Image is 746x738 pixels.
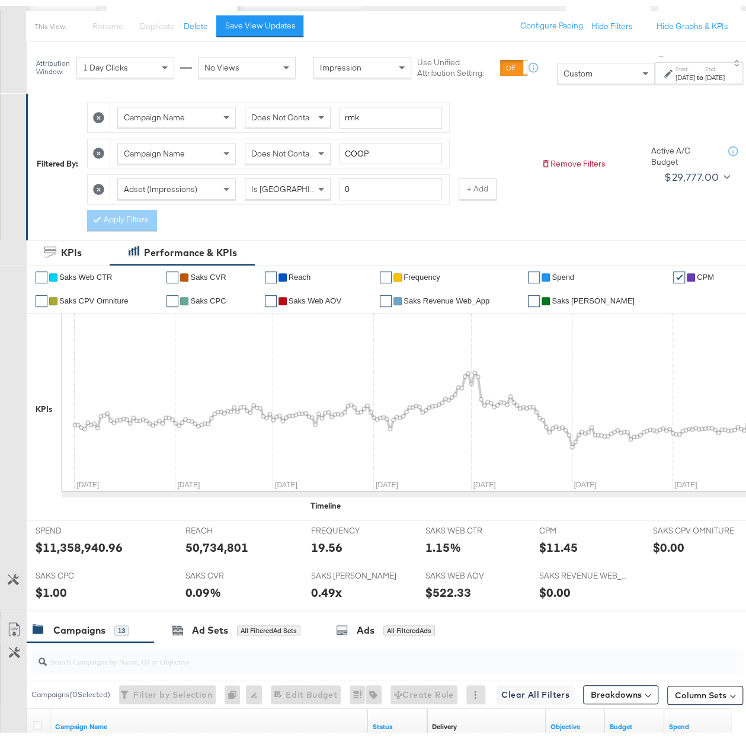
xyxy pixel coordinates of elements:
[675,67,695,76] div: [DATE]
[251,142,316,153] span: Does Not Contain
[59,290,128,299] span: Saks CPV Omniture
[697,267,714,276] span: CPM
[651,139,716,161] div: Active A/C Budget
[311,533,342,550] div: 19.56
[539,564,628,576] span: SAKS REVENUE WEB_APP
[541,152,606,164] button: Remove Filters
[36,519,124,531] span: SPEND
[539,578,571,595] div: $0.00
[340,172,442,194] input: Enter a number
[144,240,237,254] div: Performance & KPIs
[357,618,374,631] div: Ads
[539,533,578,550] div: $11.45
[311,519,400,531] span: FREQUENCY
[610,716,659,726] a: The maximum amount you're willing to spend on your ads, on average each day or over the lifetime ...
[36,289,47,301] a: ✔
[425,564,514,576] span: SAKS WEB AOV
[380,266,392,277] a: ✔
[190,267,226,276] span: Saks CVR
[653,533,684,550] div: $0.00
[552,267,574,276] span: Spend
[36,564,124,576] span: SAKS CPC
[35,16,66,25] div: This View:
[237,619,300,630] div: All Filtered Ad Sets
[657,15,728,26] button: Hide Graphs & KPIs
[311,564,400,576] span: SAKS [PERSON_NAME]
[432,716,457,726] div: Delivery
[265,266,277,277] a: ✔
[667,680,743,699] button: Column Sets
[539,519,628,531] span: CPM
[404,290,489,299] span: Saks Revenue Web_App
[664,162,719,180] div: $29,777.00
[310,494,341,506] div: Timeline
[497,679,574,698] button: Clear All Filters
[340,101,442,123] input: Enter a search term
[659,161,732,180] button: $29,777.00
[656,49,667,53] span: ↑
[705,67,725,76] div: [DATE]
[528,289,540,301] a: ✔
[36,398,53,409] div: KPIs
[380,289,392,301] a: ✔
[225,679,246,698] div: 0
[53,618,105,631] div: Campaigns
[404,267,440,276] span: Frequency
[552,290,634,299] span: Saks [PERSON_NAME]
[673,266,685,277] a: ✔
[167,266,178,277] a: ✔
[47,639,681,662] input: Search Campaigns by Name, ID or Objective
[83,56,128,67] span: 1 Day Clicks
[311,578,342,595] div: 0.49x
[37,152,78,164] div: Filtered By:
[139,15,174,25] span: Duplicate
[124,106,185,117] span: Campaign Name
[61,240,82,254] div: KPIs
[653,519,742,531] span: SAKS CPV OMNITURE
[563,62,593,73] span: Custom
[36,533,123,550] div: $11,358,940.96
[251,178,342,189] span: Is [GEOGRAPHIC_DATA]
[55,716,363,726] a: Your campaign name.
[36,53,71,70] div: Attribution Window:
[192,618,228,631] div: Ad Sets
[216,9,303,31] button: Save View Updates
[550,716,600,726] a: Your campaign's objective.
[114,619,129,630] div: 13
[705,59,725,67] label: End:
[225,14,295,25] div: Save View Updates
[190,290,226,299] span: Saks CPC
[185,519,274,531] span: REACH
[373,716,422,726] a: Shows the current state of your Ad Campaign.
[675,59,695,67] label: Start:
[528,266,540,277] a: ✔
[59,267,112,276] span: Saks Web CTR
[167,289,178,301] a: ✔
[31,683,110,694] div: Campaigns ( 0 Selected)
[340,137,442,159] input: Enter a search term
[183,15,207,26] button: Delete
[289,290,341,299] span: Saks Web AOV
[251,106,316,117] span: Does Not Contain
[36,578,67,595] div: $1.00
[591,15,633,26] button: Hide Filters
[320,56,361,67] span: Impression
[459,172,497,194] button: + Add
[695,67,705,76] strong: to
[185,533,248,550] div: 50,734,801
[425,519,514,531] span: SAKS WEB CTR
[432,716,457,726] a: Reflects the ability of your Ad Campaign to achieve delivery based on ad states, schedule and bud...
[425,533,460,550] div: 1.15%
[289,267,311,276] span: Reach
[512,9,591,31] button: Configure Pacing
[501,682,569,697] span: Clear All Filters
[185,564,274,576] span: SAKS CVR
[265,289,277,301] a: ✔
[204,56,239,67] span: No Views
[185,578,221,595] div: 0.09%
[124,178,197,189] span: Adset (Impressions)
[383,619,435,630] div: All Filtered Ads
[425,578,470,595] div: $522.33
[583,679,658,698] button: Breakdowns
[124,142,185,153] span: Campaign Name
